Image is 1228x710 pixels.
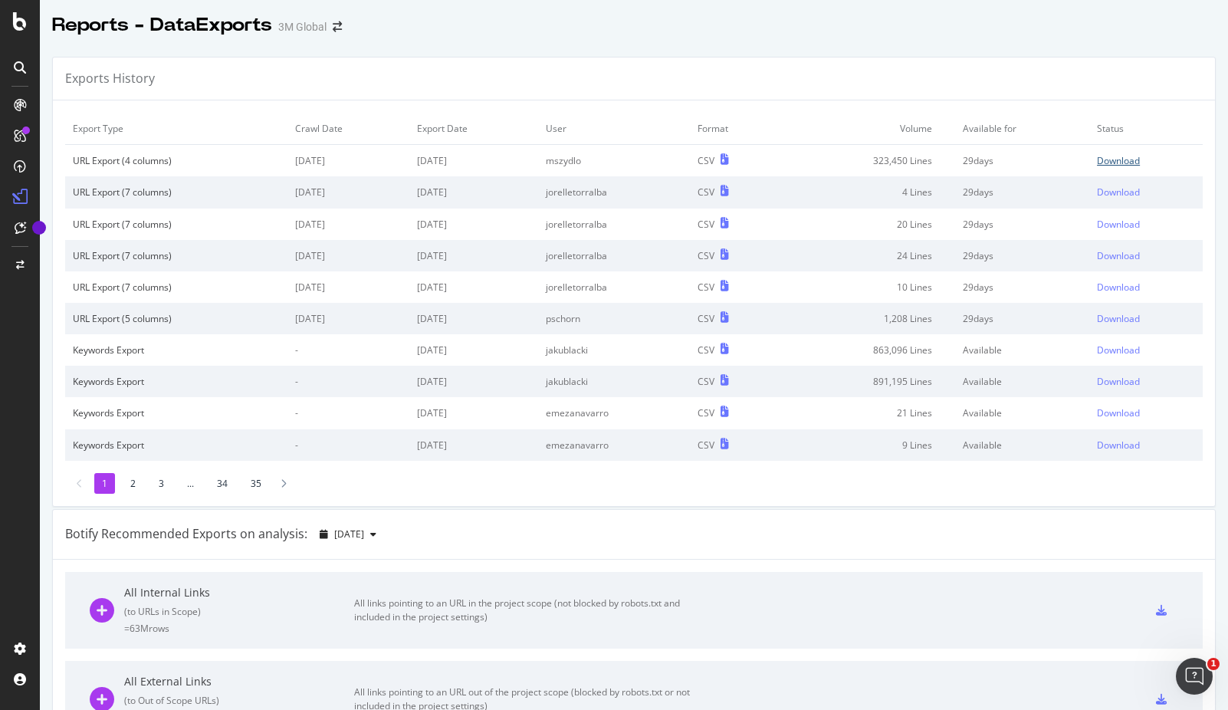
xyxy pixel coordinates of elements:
[781,366,956,397] td: 891,195 Lines
[151,473,172,494] li: 3
[955,113,1089,145] td: Available for
[287,209,409,240] td: [DATE]
[781,176,956,208] td: 4 Lines
[124,605,354,618] div: ( to URLs in Scope )
[1207,658,1220,670] span: 1
[287,397,409,429] td: -
[409,271,537,303] td: [DATE]
[73,312,280,325] div: URL Export (5 columns)
[65,525,307,543] div: Botify Recommended Exports on analysis:
[538,303,690,334] td: pschorn
[287,366,409,397] td: -
[73,218,280,231] div: URL Export (7 columns)
[333,21,342,32] div: arrow-right-arrow-left
[354,597,699,624] div: All links pointing to an URL in the project scope (not blocked by robots.txt and included in the ...
[278,19,327,35] div: 3M Global
[409,303,537,334] td: [DATE]
[409,397,537,429] td: [DATE]
[1097,154,1140,167] div: Download
[538,113,690,145] td: User
[409,334,537,366] td: [DATE]
[124,694,354,707] div: ( to Out of Scope URLs )
[1097,281,1140,294] div: Download
[698,218,714,231] div: CSV
[409,240,537,271] td: [DATE]
[409,209,537,240] td: [DATE]
[243,473,269,494] li: 35
[287,303,409,334] td: [DATE]
[94,473,115,494] li: 1
[538,209,690,240] td: jorelletorralba
[538,429,690,461] td: emezanavarro
[781,145,956,177] td: 323,450 Lines
[963,439,1082,452] div: Available
[409,145,537,177] td: [DATE]
[1097,406,1140,419] div: Download
[1097,218,1195,231] a: Download
[538,240,690,271] td: jorelletorralba
[963,375,1082,388] div: Available
[1097,439,1140,452] div: Download
[73,281,280,294] div: URL Export (7 columns)
[698,281,714,294] div: CSV
[955,145,1089,177] td: 29 days
[955,271,1089,303] td: 29 days
[538,397,690,429] td: emezanavarro
[73,249,280,262] div: URL Export (7 columns)
[538,366,690,397] td: jakublacki
[287,240,409,271] td: [DATE]
[963,343,1082,357] div: Available
[1097,343,1195,357] a: Download
[955,176,1089,208] td: 29 days
[73,375,280,388] div: Keywords Export
[538,271,690,303] td: jorelletorralba
[124,674,354,689] div: All External Links
[955,209,1089,240] td: 29 days
[698,186,714,199] div: CSV
[1097,375,1195,388] a: Download
[698,312,714,325] div: CSV
[73,154,280,167] div: URL Export (4 columns)
[123,473,143,494] li: 2
[1089,113,1203,145] td: Status
[1176,658,1213,695] iframe: Intercom live chat
[32,221,46,235] div: Tooltip anchor
[698,343,714,357] div: CSV
[1097,406,1195,419] a: Download
[65,70,155,87] div: Exports History
[698,439,714,452] div: CSV
[409,429,537,461] td: [DATE]
[698,249,714,262] div: CSV
[1097,218,1140,231] div: Download
[124,622,354,635] div: = 63M rows
[1097,312,1140,325] div: Download
[1097,281,1195,294] a: Download
[409,113,537,145] td: Export Date
[781,271,956,303] td: 10 Lines
[781,429,956,461] td: 9 Lines
[538,176,690,208] td: jorelletorralba
[698,375,714,388] div: CSV
[1156,694,1167,705] div: csv-export
[1156,605,1167,616] div: csv-export
[73,186,280,199] div: URL Export (7 columns)
[1097,154,1195,167] a: Download
[1097,439,1195,452] a: Download
[209,473,235,494] li: 34
[538,145,690,177] td: mszydlo
[955,303,1089,334] td: 29 days
[1097,343,1140,357] div: Download
[73,343,280,357] div: Keywords Export
[781,209,956,240] td: 20 Lines
[781,113,956,145] td: Volume
[73,406,280,419] div: Keywords Export
[287,145,409,177] td: [DATE]
[287,334,409,366] td: -
[781,303,956,334] td: 1,208 Lines
[1097,249,1140,262] div: Download
[65,113,287,145] td: Export Type
[287,429,409,461] td: -
[1097,249,1195,262] a: Download
[963,406,1082,419] div: Available
[409,366,537,397] td: [DATE]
